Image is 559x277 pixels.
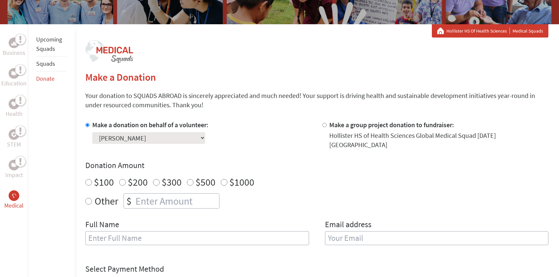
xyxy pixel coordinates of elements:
[1,68,27,88] a: EducationEducation
[85,91,548,110] p: Your donation to SQUADS ABROAD is sincerely appreciated and much needed! Your support is driving ...
[1,79,27,88] p: Education
[94,176,114,188] label: $100
[11,193,17,198] img: Medical
[9,160,19,170] div: Impact
[7,140,21,149] p: STEM
[229,176,254,188] label: $1000
[134,194,219,208] input: Enter Amount
[9,38,19,48] div: Business
[36,75,54,82] a: Donate
[5,160,23,180] a: ImpactImpact
[329,121,454,129] label: Make a group project donation to fundraiser:
[7,129,21,149] a: STEMSTEM
[11,163,17,167] img: Impact
[4,190,24,210] a: MedicalMedical
[9,190,19,201] div: Medical
[85,160,548,171] h4: Donation Amount
[85,40,133,63] img: logo-medical-squads.png
[85,71,548,83] h2: Make a Donation
[36,36,62,52] a: Upcoming Squads
[36,71,67,86] li: Donate
[162,176,182,188] label: $300
[437,28,543,34] div: Medical Squads
[11,71,17,76] img: Education
[85,219,119,231] label: Full Name
[124,194,134,208] div: $
[85,264,548,274] h4: Select Payment Method
[325,231,548,245] input: Your Email
[9,99,19,109] div: Health
[325,219,371,231] label: Email address
[9,129,19,140] div: STEM
[36,56,67,71] li: Squads
[95,193,118,209] label: Other
[36,32,67,56] li: Upcoming Squads
[85,231,309,245] input: Enter Full Name
[6,99,23,119] a: HealthHealth
[9,68,19,79] div: Education
[4,201,24,210] p: Medical
[11,132,17,137] img: STEM
[329,131,548,149] div: Hollister HS of Health Sciences Global Medical Squad [DATE] [GEOGRAPHIC_DATA]
[11,40,17,46] img: Business
[92,121,208,129] label: Make a donation on behalf of a volunteer:
[36,60,55,67] a: Squads
[196,176,215,188] label: $500
[128,176,148,188] label: $200
[6,109,23,119] p: Health
[446,28,510,34] a: Hollister HS Of Health Sciences
[3,48,25,57] p: Business
[3,38,25,57] a: BusinessBusiness
[11,102,17,106] img: Health
[5,170,23,180] p: Impact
